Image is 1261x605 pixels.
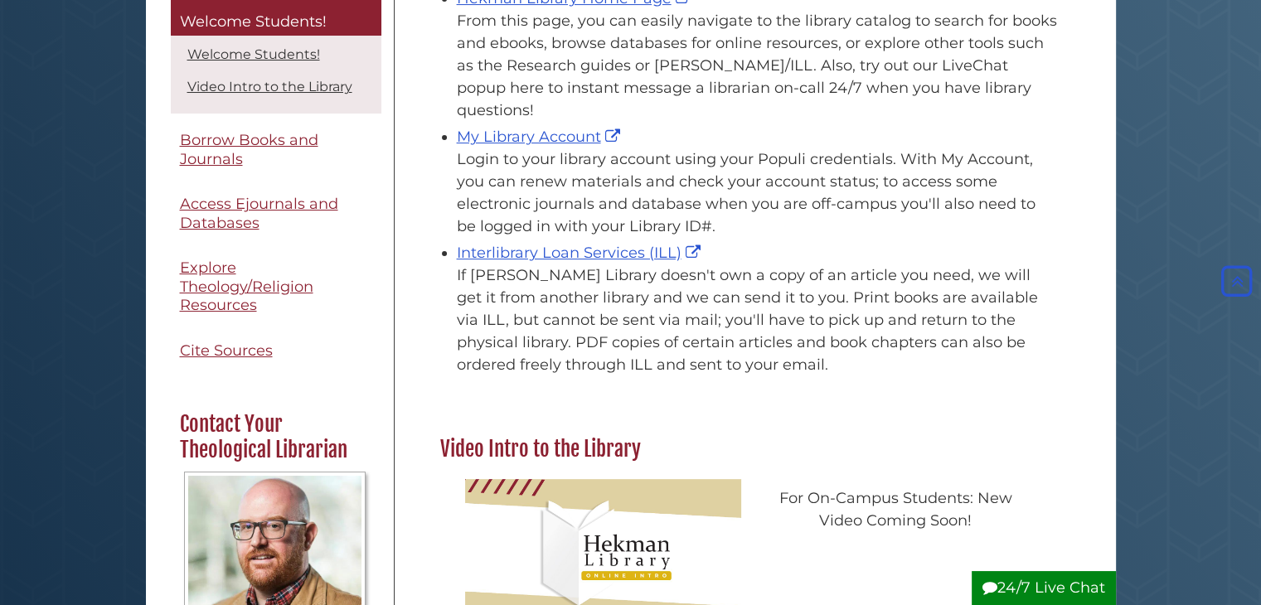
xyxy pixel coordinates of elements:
span: Cite Sources [180,341,273,360]
span: Access Ejournals and Databases [180,196,338,233]
a: Interlibrary Loan Services (ILL) [457,244,705,262]
div: If [PERSON_NAME] Library doesn't own a copy of an article you need, we will get it from another l... [457,264,1058,376]
a: Cite Sources [171,332,381,370]
h2: Video Intro to the Library [432,436,1066,462]
a: Back to Top [1217,273,1257,291]
h2: Contact Your Theological Librarian [172,412,379,464]
span: Welcome Students! [180,12,327,31]
span: Explore Theology/Religion Resources [180,259,313,315]
a: Welcome Students! [187,47,320,63]
a: Borrow Books and Journals [171,123,381,178]
a: Explore Theology/Religion Resources [171,250,381,325]
a: My Library Account [457,128,624,146]
button: 24/7 Live Chat [972,571,1116,605]
span: Borrow Books and Journals [180,132,318,169]
div: Login to your library account using your Populi credentials. With My Account, you can renew mater... [457,148,1058,238]
div: From this page, you can easily navigate to the library catalog to search for books and ebooks, br... [457,10,1058,122]
a: Video Intro to the Library [187,80,352,95]
a: Access Ejournals and Databases [171,186,381,242]
p: For On-Campus Students: New Video Coming Soon! [758,487,1034,532]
